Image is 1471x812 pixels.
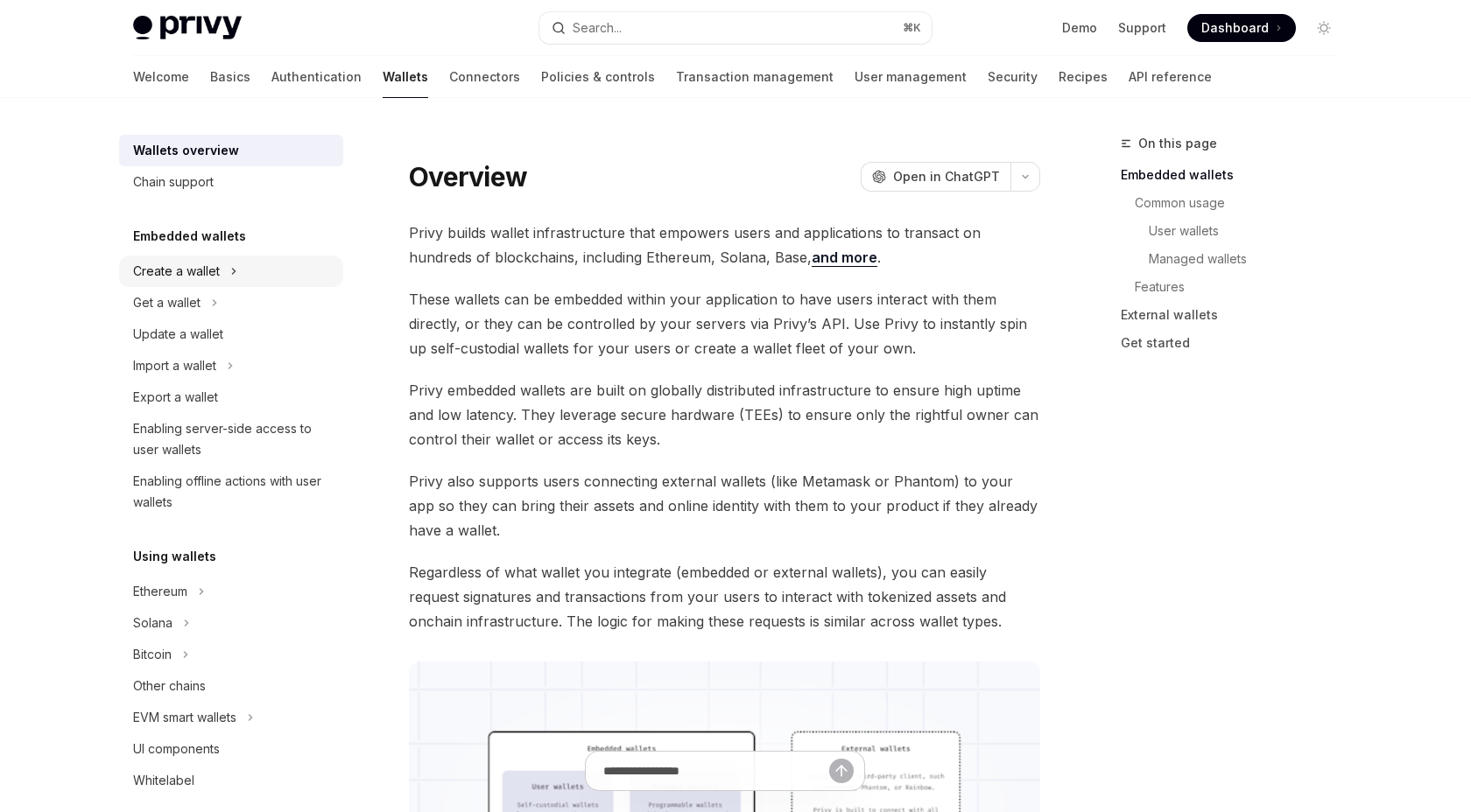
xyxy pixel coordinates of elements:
[133,56,189,98] a: Welcome
[1121,329,1352,357] a: Get started
[1121,245,1352,273] a: Managed wallets
[133,418,333,460] div: Enabling server-side access to user wallets
[383,56,428,98] a: Wallets
[133,16,242,40] img: light logo
[119,576,343,607] button: Toggle Ethereum section
[409,469,1040,542] span: Privy also supports users connecting external wallets (like Metamask or Phantom) to your app so t...
[603,752,829,790] input: Ask a question...
[1310,14,1338,42] button: Toggle dark mode
[903,21,921,35] span: ⌘ K
[1121,161,1352,189] a: Embedded wallets
[133,546,216,567] h5: Using wallets
[133,707,236,728] div: EVM smart wallets
[409,287,1040,360] span: These wallets can be embedded within your application to have users interact with them directly, ...
[133,171,214,192] div: Chain support
[1121,301,1352,329] a: External wallets
[539,12,932,44] button: Open search
[861,162,1010,192] button: Open in ChatGPT
[1118,19,1166,37] a: Support
[133,355,216,376] div: Import a wallet
[133,471,333,513] div: Enabling offline actions with user wallets
[133,644,172,665] div: Bitcoin
[1201,19,1269,37] span: Dashboard
[409,161,527,192] h1: Overview
[1129,56,1212,98] a: API reference
[409,560,1040,633] span: Regardless of what wallet you integrate (embedded or external wallets), you can easily request si...
[119,670,343,702] a: Other chains
[119,381,343,413] a: Export a wallet
[119,287,343,318] button: Toggle Get a wallet section
[119,255,343,287] button: Toggle Create a wallet section
[541,56,655,98] a: Policies & controls
[133,738,220,759] div: UI components
[133,770,194,791] div: Whitelabel
[1121,217,1352,245] a: User wallets
[1062,19,1097,37] a: Demo
[133,324,223,345] div: Update a wallet
[133,292,201,313] div: Get a wallet
[573,17,622,38] div: Search...
[119,607,343,639] button: Toggle Solana section
[119,733,343,765] a: UI components
[409,220,1040,269] span: Privy builds wallet infrastructure that empowers users and applications to transact on hundreds o...
[855,56,967,98] a: User management
[133,581,187,602] div: Ethereum
[119,702,343,733] button: Toggle EVM smart wallets section
[133,226,246,247] h5: Embedded wallets
[119,166,343,198] a: Chain support
[1187,14,1296,42] a: Dashboard
[119,135,343,166] a: Wallets overview
[119,350,343,381] button: Toggle Import a wallet section
[893,168,1000,185] span: Open in ChatGPT
[210,56,250,98] a: Basics
[829,759,854,783] button: Send message
[119,639,343,670] button: Toggle Bitcoin section
[119,765,343,796] a: Whitelabel
[133,612,172,633] div: Solana
[449,56,520,98] a: Connectors
[988,56,1038,98] a: Security
[1138,133,1217,154] span: On this page
[119,413,343,465] a: Enabling server-side access to user wallets
[133,140,239,161] div: Wallets overview
[133,675,206,696] div: Other chains
[1121,273,1352,301] a: Features
[676,56,834,98] a: Transaction management
[133,261,220,282] div: Create a wallet
[119,318,343,350] a: Update a wallet
[271,56,362,98] a: Authentication
[1121,189,1352,217] a: Common usage
[812,248,877,267] a: and more
[1059,56,1108,98] a: Recipes
[119,465,343,518] a: Enabling offline actions with user wallets
[133,387,218,408] div: Export a wallet
[409,378,1040,451] span: Privy embedded wallets are built on globally distributed infrastructure to ensure high uptime and...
